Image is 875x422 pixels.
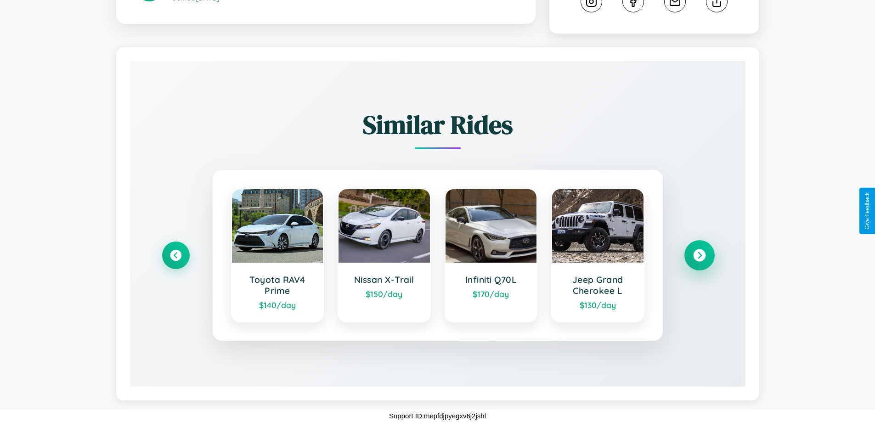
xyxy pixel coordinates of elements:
[348,289,421,299] div: $ 150 /day
[162,107,713,142] h2: Similar Rides
[231,188,324,322] a: Toyota RAV4 Prime$140/day
[561,300,634,310] div: $ 130 /day
[455,289,528,299] div: $ 170 /day
[455,274,528,285] h3: Infiniti Q70L
[389,410,486,422] p: Support ID: mepfdjpyegxv6j2jshl
[551,188,644,322] a: Jeep Grand Cherokee L$130/day
[338,188,431,322] a: Nissan X-Trail$150/day
[445,188,538,322] a: Infiniti Q70L$170/day
[864,192,870,230] div: Give Feedback
[241,274,314,296] h3: Toyota RAV4 Prime
[241,300,314,310] div: $ 140 /day
[561,274,634,296] h3: Jeep Grand Cherokee L
[348,274,421,285] h3: Nissan X-Trail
